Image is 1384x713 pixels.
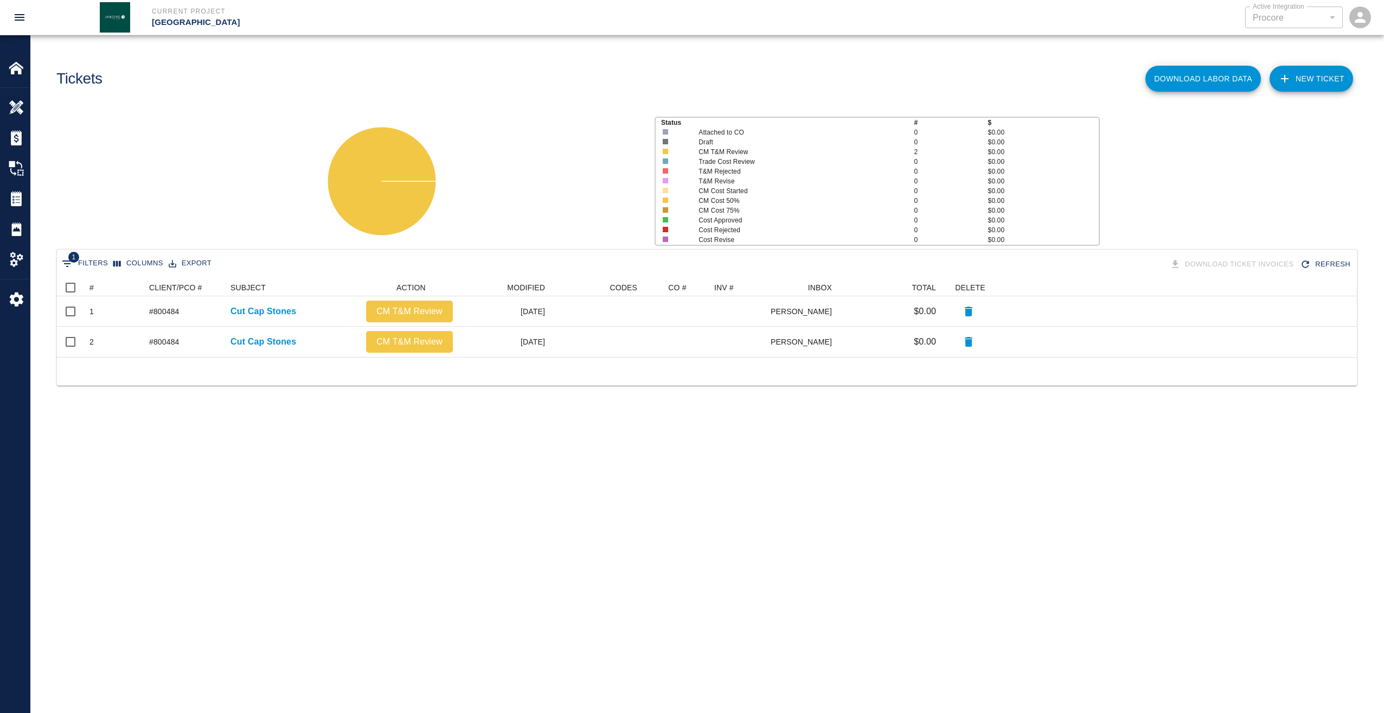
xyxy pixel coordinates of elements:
p: $0.00 [988,157,1099,167]
p: Status [661,118,914,128]
p: CM Cost Started [699,186,892,196]
div: INV # [709,279,771,296]
div: [DATE] [458,296,550,327]
p: Attached to CO [699,128,892,137]
div: MODIFIED [507,279,545,296]
button: Select columns [111,255,166,272]
div: CODES [550,279,643,296]
div: # [89,279,94,296]
a: Cut Cap Stones [230,305,296,318]
div: CO # [668,279,686,296]
button: Refresh [1298,255,1355,274]
p: 2 [914,147,988,157]
div: TOTAL [837,279,941,296]
p: 0 [914,167,988,176]
div: 1 [89,306,94,317]
div: [PERSON_NAME] [771,327,837,357]
a: NEW TICKET [1270,66,1353,92]
p: $0.00 [988,225,1099,235]
p: [GEOGRAPHIC_DATA] [152,16,751,29]
p: 0 [914,215,988,225]
p: $0.00 [988,186,1099,196]
p: Cost Rejected [699,225,892,235]
label: Active Integration [1253,2,1304,11]
p: $0.00 [988,137,1099,147]
p: Draft [699,137,892,147]
p: T&M Revise [699,176,892,186]
p: 0 [914,235,988,245]
div: MODIFIED [458,279,550,296]
div: INBOX [808,279,832,296]
div: INBOX [771,279,837,296]
iframe: Chat Widget [1330,661,1384,713]
div: CODES [610,279,637,296]
div: CLIENT/PCO # [149,279,202,296]
button: Export [166,255,214,272]
div: Refresh the list [1298,255,1355,274]
p: CM Cost 50% [699,196,892,206]
p: $0.00 [988,196,1099,206]
p: 0 [914,128,988,137]
p: $0.00 [988,206,1099,215]
div: 2 [89,336,94,347]
p: 0 [914,225,988,235]
div: DELETE [955,279,985,296]
p: $0.00 [988,128,1099,137]
p: $0.00 [988,147,1099,157]
p: CM T&M Review [370,305,448,318]
p: 0 [914,186,988,196]
p: 0 [914,157,988,167]
div: SUBJECT [225,279,361,296]
p: $0.00 [914,335,936,348]
button: open drawer [7,4,33,30]
div: SUBJECT [230,279,266,296]
p: $0.00 [988,215,1099,225]
div: ACTION [361,279,458,296]
a: Cut Cap Stones [230,335,296,348]
p: CM Cost 75% [699,206,892,215]
p: 0 [914,206,988,215]
span: 1 [68,252,79,263]
div: [PERSON_NAME] [771,296,837,327]
div: #800484 [149,306,180,317]
div: INV # [714,279,734,296]
div: DELETE [941,279,996,296]
p: CM T&M Review [699,147,892,157]
button: Download Labor Data [1145,66,1261,92]
p: $0.00 [988,176,1099,186]
p: 0 [914,137,988,147]
p: 0 [914,196,988,206]
div: #800484 [149,336,180,347]
p: CM T&M Review [370,335,448,348]
p: Trade Cost Review [699,157,892,167]
p: Current Project [152,7,751,16]
div: Tickets download in groups of 15 [1168,255,1298,274]
div: [DATE] [458,327,550,357]
div: TOTAL [912,279,936,296]
img: Janeiro Inc [100,2,130,33]
p: # [914,118,988,128]
div: # [84,279,144,296]
p: $0.00 [988,235,1099,245]
p: T&M Rejected [699,167,892,176]
div: Procore [1253,11,1335,24]
h1: Tickets [56,70,102,88]
div: CO # [643,279,709,296]
p: $0.00 [988,167,1099,176]
p: $0.00 [914,305,936,318]
button: Show filters [59,255,111,272]
div: CLIENT/PCO # [144,279,225,296]
p: 0 [914,176,988,186]
p: $ [988,118,1099,128]
p: Cost Revise [699,235,892,245]
p: Cost Approved [699,215,892,225]
div: ACTION [396,279,426,296]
